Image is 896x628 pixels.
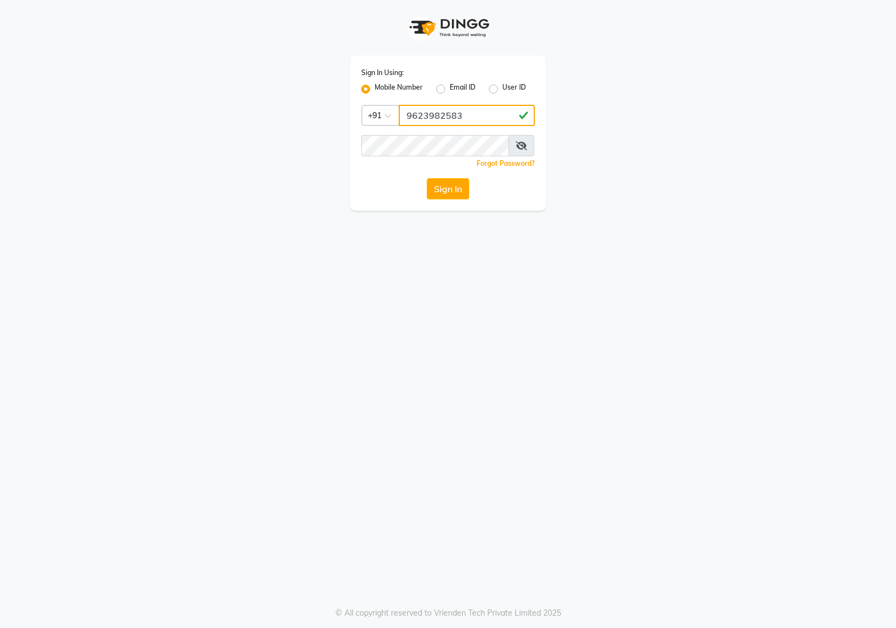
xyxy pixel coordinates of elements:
[450,82,475,96] label: Email ID
[427,178,469,199] button: Sign In
[477,159,535,168] a: Forgot Password?
[399,105,535,126] input: Username
[361,68,404,78] label: Sign In Using:
[375,82,423,96] label: Mobile Number
[361,135,509,156] input: Username
[502,82,526,96] label: User ID
[403,11,493,44] img: logo1.svg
